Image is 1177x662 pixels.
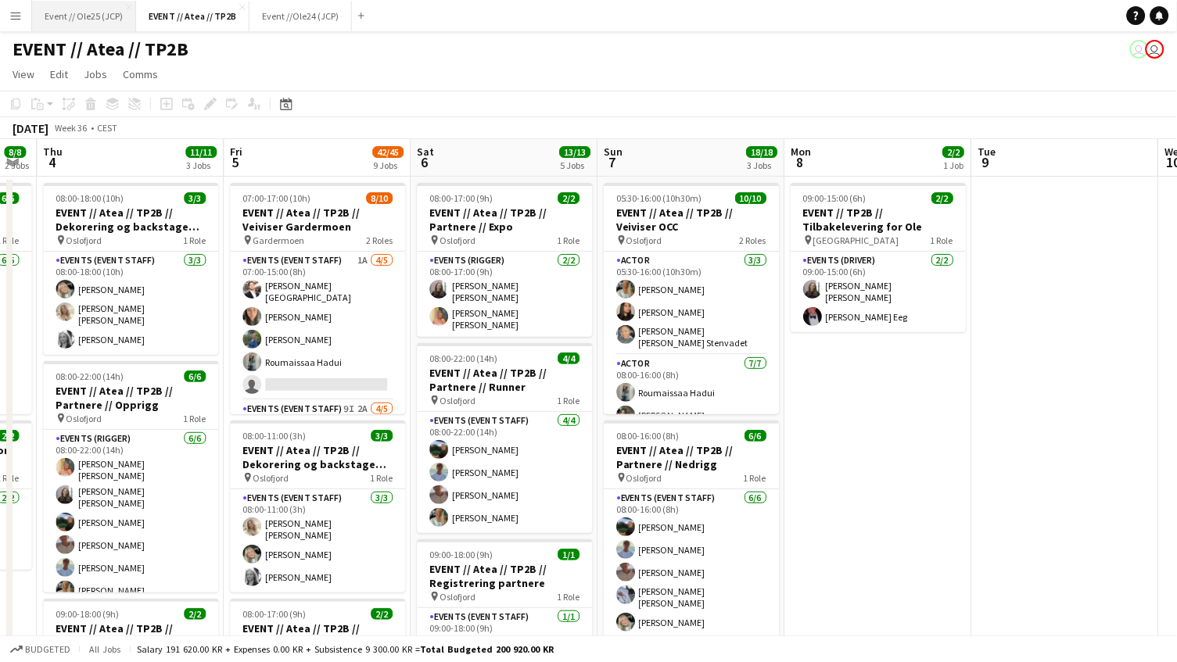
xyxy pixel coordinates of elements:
[931,234,953,246] span: 1 Role
[13,120,48,136] div: [DATE]
[183,413,206,424] span: 1 Role
[230,252,405,400] app-card-role: Events (Event Staff)1A4/507:00-15:00 (8h)[PERSON_NAME][GEOGRAPHIC_DATA][PERSON_NAME][PERSON_NAME]...
[97,122,117,134] div: CEST
[13,38,188,61] h1: EVENT // Atea // TP2B
[372,146,404,158] span: 42/45
[43,430,218,606] app-card-role: Events (Rigger)6/608:00-22:00 (14h)[PERSON_NAME] [PERSON_NAME][PERSON_NAME] [PERSON_NAME][PERSON_...
[366,192,393,204] span: 8/10
[32,1,136,31] button: Event // Ole25 (JCP)
[604,206,779,234] h3: EVENT // Atea // TP2B // Veiviser OCC
[440,395,475,406] span: Oslofjord
[52,122,91,134] span: Week 36
[185,146,217,158] span: 11/11
[371,430,393,442] span: 3/3
[417,145,434,159] span: Sat
[230,621,405,649] h3: EVENT // Atea // TP2B // Partnere // Expo
[735,192,766,204] span: 10/10
[253,472,289,484] span: Oslofjord
[77,64,113,84] a: Jobs
[13,67,34,81] span: View
[417,608,592,661] app-card-role: Events (Event Staff)1/109:00-18:00 (9h)[PERSON_NAME]
[43,252,218,355] app-card-role: Events (Event Staff)3/308:00-18:00 (10h)[PERSON_NAME][PERSON_NAME] [PERSON_NAME][PERSON_NAME]
[746,146,777,158] span: 18/18
[745,430,766,442] span: 6/6
[184,192,206,204] span: 3/3
[626,234,662,246] span: Oslofjord
[740,234,766,246] span: 2 Roles
[50,67,68,81] span: Edit
[616,192,702,204] span: 05:30-16:00 (10h30m)
[230,420,405,592] app-job-card: 08:00-11:00 (3h)3/3EVENT // Atea // TP2B // Dekorering og backstage oppsett Oslofjord1 RoleEvents...
[429,192,493,204] span: 08:00-17:00 (9h)
[559,146,590,158] span: 13/13
[440,591,475,603] span: Oslofjord
[557,591,580,603] span: 1 Role
[44,64,74,84] a: Edit
[66,234,102,246] span: Oslofjord
[25,644,70,655] span: Budgeted
[604,183,779,414] div: 05:30-16:00 (10h30m)10/10EVENT // Atea // TP2B // Veiviser OCC Oslofjord2 RolesActor3/305:30-16:0...
[417,206,592,234] h3: EVENT // Atea // TP2B // Partnere // Expo
[414,153,434,171] span: 6
[370,472,393,484] span: 1 Role
[417,366,592,394] h3: EVENT // Atea // TP2B // Partnere // Runner
[66,413,102,424] span: Oslofjord
[56,608,119,620] span: 09:00-18:00 (9h)
[791,252,966,332] app-card-role: Events (Driver)2/209:00-15:00 (6h)[PERSON_NAME] [PERSON_NAME][PERSON_NAME] Eeg
[791,206,966,234] h3: EVENT // TP2B // Tilbakelevering for Ole
[4,146,26,158] span: 8/8
[228,153,242,171] span: 5
[978,145,996,159] span: Tue
[123,67,158,81] span: Comms
[136,1,249,31] button: EVENT // Atea // TP2B
[5,159,29,171] div: 2 Jobs
[230,489,405,592] app-card-role: Events (Event Staff)3/308:00-11:00 (3h)[PERSON_NAME] [PERSON_NAME][PERSON_NAME][PERSON_NAME]
[1130,40,1149,59] app-user-avatar: Ole Rise
[604,145,623,159] span: Sun
[56,192,124,204] span: 08:00-18:00 (10h)
[931,192,953,204] span: 2/2
[560,159,590,171] div: 5 Jobs
[242,430,306,442] span: 08:00-11:00 (3h)
[6,64,41,84] a: View
[43,361,218,592] app-job-card: 08:00-22:00 (14h)6/6EVENT // Atea // TP2B // Partnere // Opprigg Oslofjord1 RoleEvents (Rigger)6/...
[744,472,766,484] span: 1 Role
[604,489,779,660] app-card-role: Events (Event Staff)6/608:00-16:00 (8h)[PERSON_NAME][PERSON_NAME][PERSON_NAME][PERSON_NAME] [PERS...
[813,234,899,246] span: [GEOGRAPHIC_DATA]
[366,234,393,246] span: 2 Roles
[43,183,218,355] app-job-card: 08:00-18:00 (10h)3/3EVENT // Atea // TP2B // Dekorering og backstage oppsett Oslofjord1 RoleEvent...
[242,192,310,204] span: 07:00-17:00 (10h)
[230,443,405,471] h3: EVENT // Atea // TP2B // Dekorering og backstage oppsett
[604,443,779,471] h3: EVENT // Atea // TP2B // Partnere // Nedrigg
[942,146,964,158] span: 2/2
[417,562,592,590] h3: EVENT // Atea // TP2B // Registrering partnere
[43,206,218,234] h3: EVENT // Atea // TP2B // Dekorering og backstage oppsett
[43,384,218,412] h3: EVENT // Atea // TP2B // Partnere // Opprigg
[747,159,777,171] div: 3 Jobs
[616,430,680,442] span: 08:00-16:00 (8h)
[230,183,405,414] app-job-card: 07:00-17:00 (10h)8/10EVENT // Atea // TP2B // Veiviser Gardermoen Gardermoen2 RolesEvents (Event ...
[137,643,554,655] div: Salary 191 620.00 KR + Expenses 0.00 KR + Subsistence 9 300.00 KR =
[558,352,580,364] span: 4/4
[429,549,493,560] span: 09:00-18:00 (9h)
[420,643,554,655] span: Total Budgeted 200 920.00 KR
[1146,40,1164,59] app-user-avatar: Ole Rise
[86,643,124,655] span: All jobs
[186,159,216,171] div: 3 Jobs
[558,192,580,204] span: 2/2
[604,252,779,355] app-card-role: Actor3/305:30-16:00 (10h30m)[PERSON_NAME][PERSON_NAME][PERSON_NAME] [PERSON_NAME] Stenvadet
[230,206,405,234] h3: EVENT // Atea // TP2B // Veiviser Gardermoen
[557,234,580,246] span: 1 Role
[417,539,592,661] app-job-card: 09:00-18:00 (9h)1/1EVENT // Atea // TP2B // Registrering partnere Oslofjord1 RoleEvents (Event St...
[184,370,206,382] span: 6/6
[230,400,405,549] app-card-role: Events (Event Staff)9I2A4/5
[604,420,779,652] app-job-card: 08:00-16:00 (8h)6/6EVENT // Atea // TP2B // Partnere // Nedrigg Oslofjord1 RoleEvents (Event Staf...
[604,355,779,553] app-card-role: Actor7/708:00-16:00 (8h)Roumaissaa Hadui[PERSON_NAME]
[791,183,966,332] div: 09:00-15:00 (6h)2/2EVENT // TP2B // Tilbakelevering for Ole [GEOGRAPHIC_DATA]1 RoleEvents (Driver...
[8,641,73,658] button: Budgeted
